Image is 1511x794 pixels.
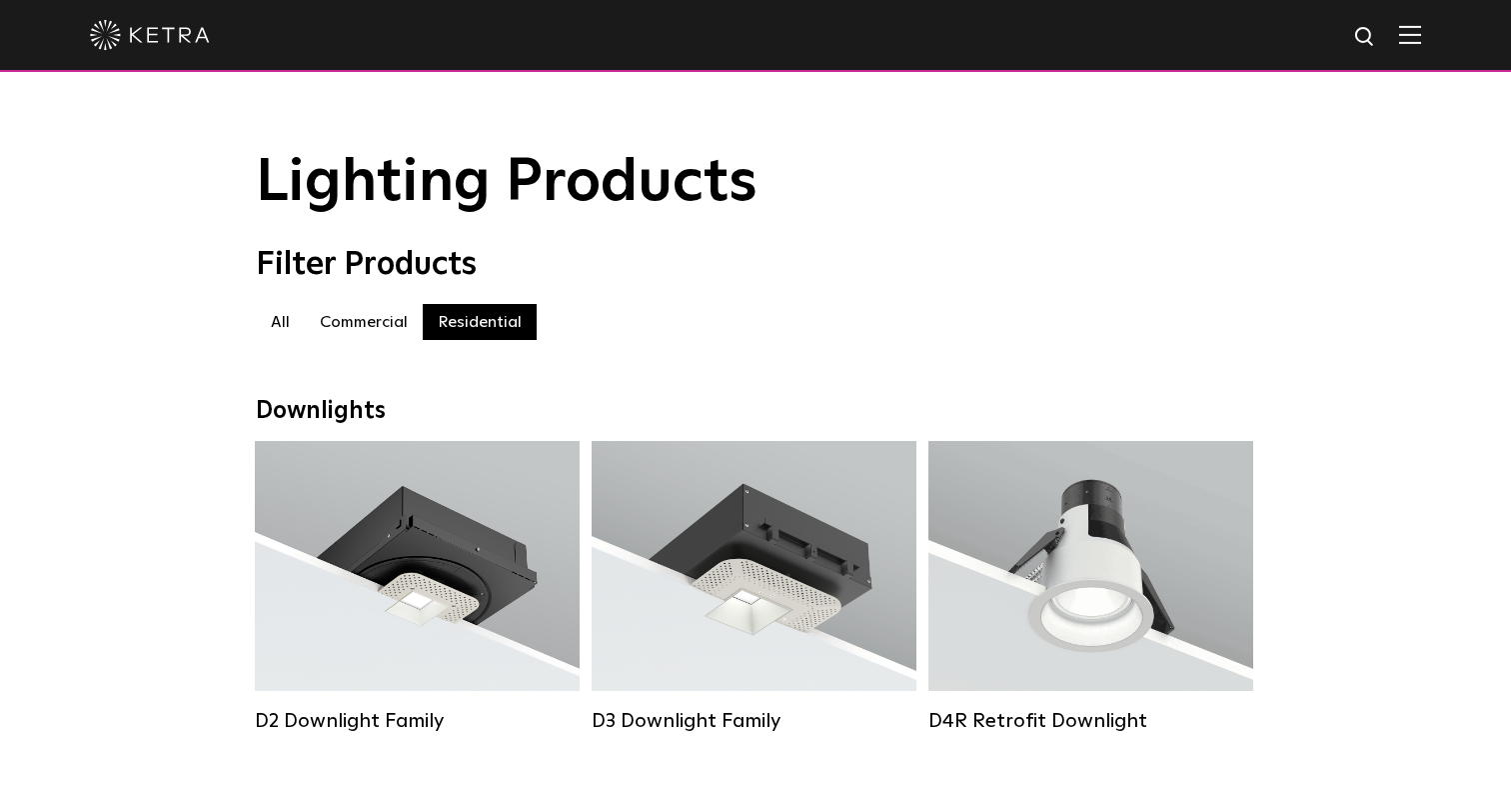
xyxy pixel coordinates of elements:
div: D4R Retrofit Downlight [928,709,1253,733]
div: D2 Downlight Family [255,709,580,733]
div: Filter Products [256,246,1255,284]
label: Residential [423,304,537,340]
div: Downlights [256,397,1255,426]
img: ketra-logo-2019-white [90,20,210,50]
img: Hamburger%20Nav.svg [1399,25,1421,44]
label: All [256,304,305,340]
img: search icon [1353,25,1378,50]
a: D2 Downlight Family Lumen Output:1200Colors:White / Black / Gloss Black / Silver / Bronze / Silve... [255,441,580,731]
a: D4R Retrofit Downlight Lumen Output:800Colors:White / BlackBeam Angles:15° / 25° / 40° / 60°Watta... [928,441,1253,731]
label: Commercial [305,304,423,340]
a: D3 Downlight Family Lumen Output:700 / 900 / 1100Colors:White / Black / Silver / Bronze / Paintab... [592,441,916,731]
div: D3 Downlight Family [592,709,916,733]
span: Lighting Products [256,153,757,213]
